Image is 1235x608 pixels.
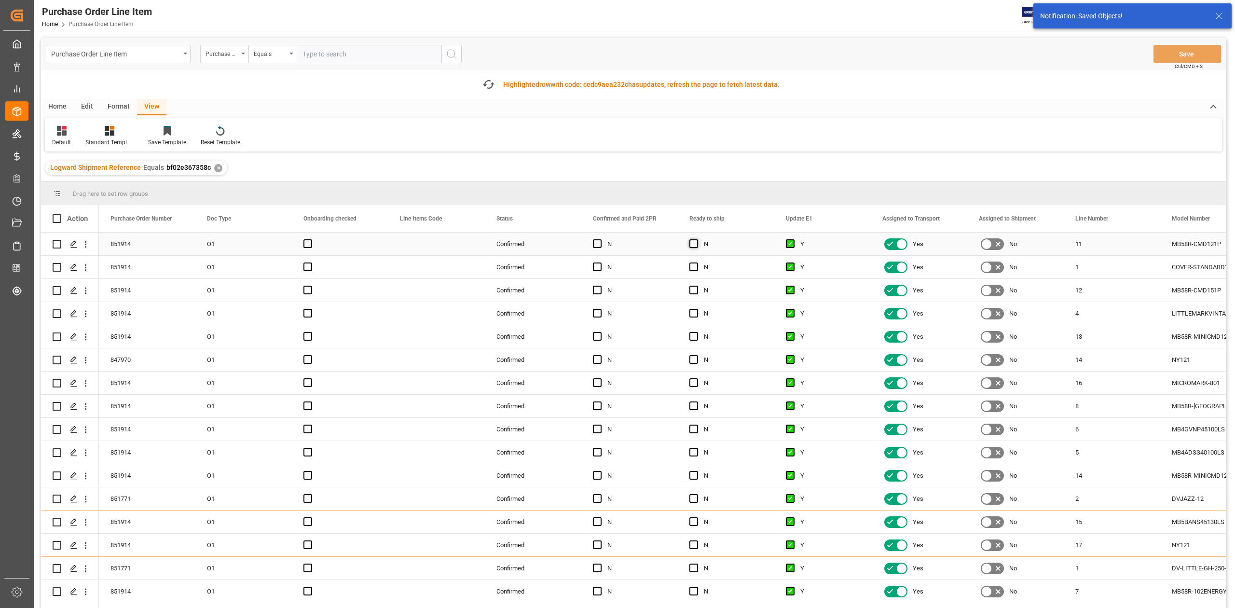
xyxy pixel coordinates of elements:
[42,4,152,19] div: Purchase Order Line Item
[195,418,292,441] div: O1
[607,580,666,603] div: N
[913,349,923,371] span: Yes
[41,418,99,441] div: Press SPACE to select this row.
[200,45,248,63] button: open menu
[800,465,859,487] div: Y
[195,348,292,371] div: O1
[1009,442,1017,464] span: No
[195,557,292,580] div: O1
[41,511,99,534] div: Press SPACE to select this row.
[1064,233,1160,255] div: 11
[607,418,666,441] div: N
[496,372,570,394] div: Confirmed
[913,418,923,441] span: Yes
[1064,487,1160,510] div: 2
[607,279,666,302] div: N
[607,488,666,510] div: N
[800,326,859,348] div: Y
[496,215,513,222] span: Status
[73,190,148,197] span: Drag here to set row groups
[704,511,763,533] div: N
[800,442,859,464] div: Y
[195,325,292,348] div: O1
[99,256,195,278] div: 851914
[800,395,859,417] div: Y
[496,256,570,278] div: Confirmed
[786,215,812,222] span: Update E1
[195,487,292,510] div: O1
[441,45,462,63] button: search button
[800,372,859,394] div: Y
[704,465,763,487] div: N
[607,372,666,394] div: N
[99,279,195,302] div: 851914
[1153,45,1221,63] button: Save
[41,279,99,302] div: Press SPACE to select this row.
[704,418,763,441] div: N
[41,441,99,464] div: Press SPACE to select this row.
[195,534,292,556] div: O1
[913,395,923,417] span: Yes
[214,164,222,172] div: ✕
[99,580,195,603] div: 851914
[195,302,292,325] div: O1
[496,465,570,487] div: Confirmed
[46,45,191,63] button: open menu
[1175,63,1203,70] span: Ctrl/CMD + S
[913,256,923,278] span: Yes
[704,279,763,302] div: N
[913,279,923,302] span: Yes
[496,303,570,325] div: Confirmed
[143,164,164,171] span: Equals
[496,326,570,348] div: Confirmed
[1009,580,1017,603] span: No
[195,256,292,278] div: O1
[1064,302,1160,325] div: 4
[1040,11,1206,21] div: Notification: Saved Objects!
[42,21,58,28] a: Home
[99,418,195,441] div: 851914
[607,326,666,348] div: N
[628,81,639,88] span: has
[1009,557,1017,580] span: No
[496,488,570,510] div: Confirmed
[1009,349,1017,371] span: No
[704,303,763,325] div: N
[800,233,859,255] div: Y
[166,164,211,171] span: bf02e367358c
[496,349,570,371] div: Confirmed
[195,279,292,302] div: O1
[1064,418,1160,441] div: 6
[99,511,195,533] div: 851914
[1009,279,1017,302] span: No
[1009,418,1017,441] span: No
[303,215,357,222] span: Onboarding checked
[1064,372,1160,394] div: 16
[99,348,195,371] div: 847970
[41,233,99,256] div: Press SPACE to select this row.
[51,47,180,59] div: Purchase Order Line Item
[1009,256,1017,278] span: No
[41,99,74,115] div: Home
[704,580,763,603] div: N
[1064,580,1160,603] div: 7
[913,372,923,394] span: Yes
[110,215,172,222] span: Purchase Order Number
[800,580,859,603] div: Y
[195,372,292,394] div: O1
[539,81,550,88] span: row
[496,511,570,533] div: Confirmed
[206,47,238,58] div: Purchase Order Number
[704,326,763,348] div: N
[607,256,666,278] div: N
[52,138,71,147] div: Default
[800,488,859,510] div: Y
[1064,534,1160,556] div: 17
[704,395,763,417] div: N
[704,256,763,278] div: N
[496,442,570,464] div: Confirmed
[607,511,666,533] div: N
[496,395,570,417] div: Confirmed
[496,557,570,580] div: Confirmed
[41,487,99,511] div: Press SPACE to select this row.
